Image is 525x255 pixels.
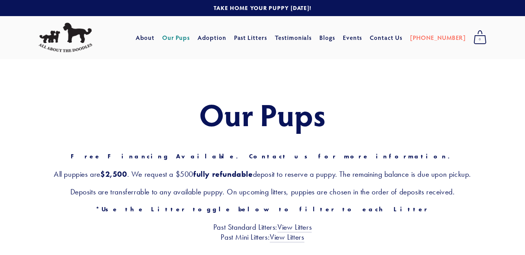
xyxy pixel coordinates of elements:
[343,31,362,44] a: Events
[38,187,487,197] h3: Deposits are transferrable to any available puppy. On upcoming litters, puppies are chosen in the...
[410,31,466,44] a: [PHONE_NUMBER]
[162,31,190,44] a: Our Pups
[96,206,429,213] strong: *Use the Litter toggle below to filter to each Litter
[38,222,487,242] h3: Past Standard Litters: Past Mini Litters:
[100,169,127,179] strong: $2,500
[38,169,487,179] h3: All puppies are . We request a $500 deposit to reserve a puppy. The remaining balance is due upon...
[198,31,226,44] a: Adoption
[370,31,402,44] a: Contact Us
[473,35,487,44] span: 0
[38,97,487,131] h1: Our Pups
[234,33,267,41] a: Past Litters
[319,31,335,44] a: Blogs
[470,28,490,47] a: 0 items in cart
[275,31,312,44] a: Testimonials
[38,23,92,53] img: All About The Doodles
[193,169,253,179] strong: fully refundable
[270,232,304,242] a: View Litters
[71,153,455,160] strong: Free Financing Available. Contact us for more information.
[277,222,312,232] a: View Litters
[136,31,155,44] a: About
